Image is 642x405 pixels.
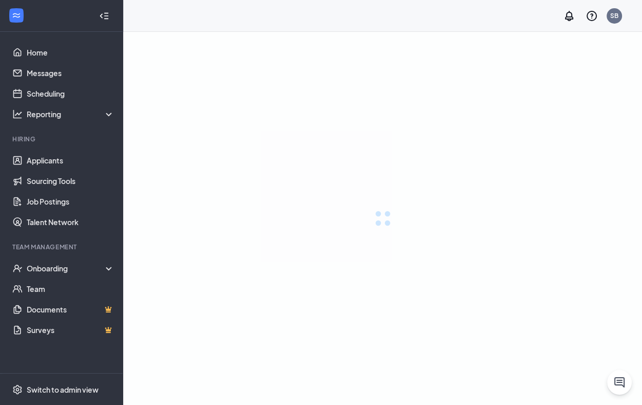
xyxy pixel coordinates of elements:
button: ChatActive [607,370,632,395]
a: Home [27,42,114,63]
svg: QuestionInfo [586,10,598,22]
a: Talent Network [27,212,114,232]
svg: Notifications [563,10,575,22]
div: Team Management [12,243,112,251]
svg: Settings [12,384,23,395]
a: Messages [27,63,114,83]
div: SB [610,11,618,20]
svg: ChatActive [613,376,626,389]
div: Onboarding [27,263,115,273]
svg: WorkstreamLogo [11,10,22,21]
svg: UserCheck [12,263,23,273]
div: Reporting [27,109,115,119]
svg: Collapse [99,11,109,21]
a: DocumentsCrown [27,299,114,320]
svg: Analysis [12,109,23,119]
a: Scheduling [27,83,114,104]
div: Switch to admin view [27,384,99,395]
a: SurveysCrown [27,320,114,340]
a: Sourcing Tools [27,171,114,191]
a: Job Postings [27,191,114,212]
div: Hiring [12,135,112,143]
a: Team [27,279,114,299]
a: Applicants [27,150,114,171]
